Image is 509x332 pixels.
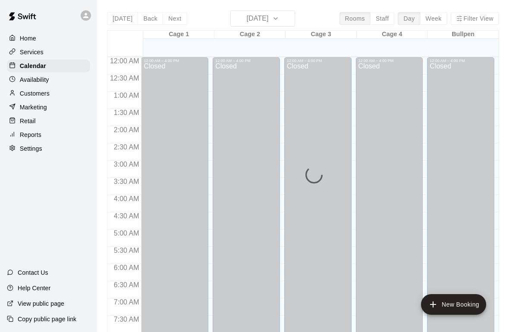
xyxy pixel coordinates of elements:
a: Marketing [7,101,90,114]
span: 1:30 AM [112,109,141,116]
a: Services [7,46,90,59]
div: Cage 2 [214,31,286,39]
p: Retail [20,117,36,125]
span: 12:00 AM [108,57,141,65]
div: Bullpen [427,31,499,39]
p: Copy public page link [18,315,76,323]
div: 12:00 AM – 4:00 PM [358,59,421,63]
p: Contact Us [18,268,48,277]
p: View public page [18,299,64,308]
span: 6:30 AM [112,281,141,289]
p: Calendar [20,62,46,70]
p: Customers [20,89,50,98]
span: 3:30 AM [112,178,141,185]
div: 12:00 AM – 4:00 PM [215,59,277,63]
a: Availability [7,73,90,86]
span: 4:30 AM [112,212,141,220]
a: Reports [7,128,90,141]
p: Availability [20,75,49,84]
div: Cage 1 [143,31,214,39]
a: Settings [7,142,90,155]
span: 12:30 AM [108,74,141,82]
a: Customers [7,87,90,100]
span: 6:00 AM [112,264,141,271]
span: 5:00 AM [112,230,141,237]
p: Help Center [18,284,50,292]
p: Home [20,34,36,43]
div: Cage 4 [357,31,428,39]
span: 7:00 AM [112,298,141,306]
a: Retail [7,115,90,127]
span: 7:30 AM [112,316,141,323]
span: 3:00 AM [112,161,141,168]
div: Cage 3 [286,31,357,39]
p: Settings [20,144,42,153]
a: Home [7,32,90,45]
span: 4:00 AM [112,195,141,202]
span: 2:30 AM [112,143,141,151]
button: add [421,294,486,315]
div: 12:00 AM – 4:00 PM [287,59,349,63]
a: Calendar [7,59,90,72]
div: 12:00 AM – 4:00 PM [144,59,206,63]
p: Reports [20,130,41,139]
div: 12:00 AM – 4:00 PM [430,59,492,63]
span: 2:00 AM [112,126,141,133]
p: Marketing [20,103,47,112]
span: 1:00 AM [112,92,141,99]
p: Services [20,48,44,56]
span: 5:30 AM [112,247,141,254]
